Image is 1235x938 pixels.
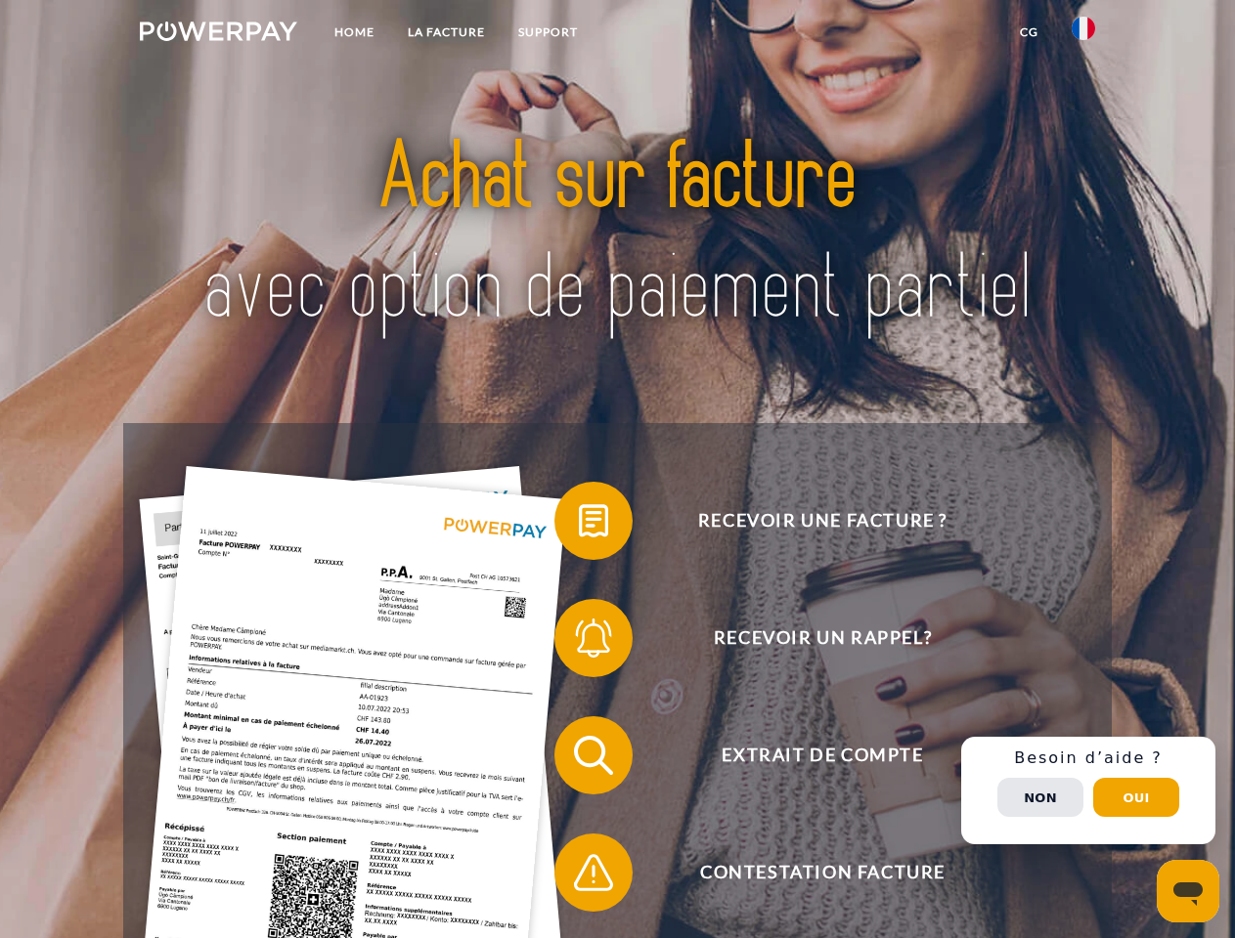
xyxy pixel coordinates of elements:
img: fr [1072,17,1095,40]
button: Recevoir une facture ? [554,482,1063,560]
button: Non [997,778,1083,817]
button: Contestation Facture [554,833,1063,912]
button: Recevoir un rappel? [554,599,1063,677]
img: qb_bell.svg [569,614,618,662]
button: Extrait de compte [554,716,1063,794]
img: qb_bill.svg [569,496,618,545]
div: Schnellhilfe [961,737,1215,844]
h3: Besoin d’aide ? [973,748,1204,768]
button: Oui [1093,778,1179,817]
iframe: Bouton de lancement de la fenêtre de messagerie [1157,860,1219,922]
span: Extrait de compte [583,716,1062,794]
img: qb_warning.svg [569,848,618,897]
img: logo-powerpay-white.svg [140,21,297,41]
span: Recevoir un rappel? [583,599,1062,677]
span: Contestation Facture [583,833,1062,912]
a: CG [1003,15,1055,50]
a: Support [502,15,595,50]
span: Recevoir une facture ? [583,482,1062,560]
img: qb_search.svg [569,731,618,780]
img: title-powerpay_fr.svg [187,94,1048,374]
a: Home [318,15,391,50]
a: LA FACTURE [391,15,502,50]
